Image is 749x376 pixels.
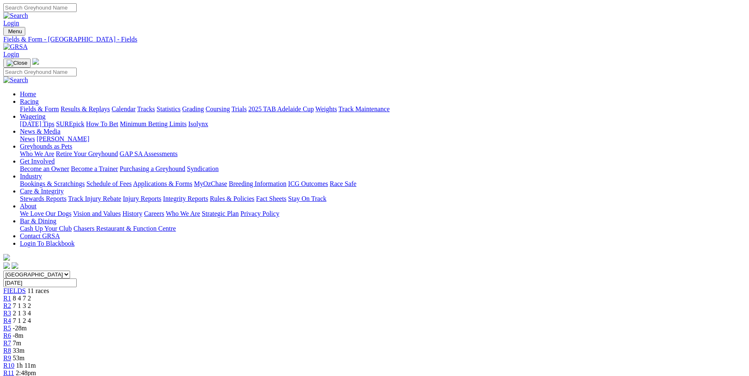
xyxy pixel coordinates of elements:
[12,262,18,269] img: twitter.svg
[229,180,286,187] a: Breeding Information
[20,128,61,135] a: News & Media
[20,195,66,202] a: Stewards Reports
[13,302,31,309] span: 7 1 3 2
[3,76,28,84] img: Search
[13,347,24,354] span: 33m
[3,317,11,324] a: R4
[288,180,328,187] a: ICG Outcomes
[20,180,746,188] div: Industry
[20,120,54,127] a: [DATE] Tips
[61,105,110,112] a: Results & Replays
[240,210,279,217] a: Privacy Policy
[3,325,11,332] a: R5
[36,135,89,142] a: [PERSON_NAME]
[112,105,136,112] a: Calendar
[3,27,25,36] button: Toggle navigation
[3,68,77,76] input: Search
[133,180,192,187] a: Applications & Forms
[3,302,11,309] a: R2
[20,180,85,187] a: Bookings & Scratchings
[315,105,337,112] a: Weights
[13,332,24,339] span: -8m
[248,105,314,112] a: 2025 TAB Adelaide Cup
[210,195,255,202] a: Rules & Policies
[3,339,11,347] a: R7
[20,135,746,143] div: News & Media
[188,120,208,127] a: Isolynx
[20,135,35,142] a: News
[13,317,31,324] span: 7 1 2 4
[3,332,11,339] a: R6
[3,287,26,294] a: FIELDS
[3,12,28,20] img: Search
[3,310,11,317] a: R3
[3,3,77,12] input: Search
[120,120,187,127] a: Minimum Betting Limits
[20,225,746,232] div: Bar & Dining
[56,150,118,157] a: Retire Your Greyhound
[13,339,21,347] span: 7m
[206,105,230,112] a: Coursing
[20,210,746,217] div: About
[137,105,155,112] a: Tracks
[56,120,84,127] a: SUREpick
[3,59,31,68] button: Toggle navigation
[288,195,326,202] a: Stay On Track
[3,36,746,43] a: Fields & Form - [GEOGRAPHIC_DATA] - Fields
[8,28,22,34] span: Menu
[157,105,181,112] a: Statistics
[3,295,11,302] a: R1
[13,310,31,317] span: 2 1 3 4
[20,165,69,172] a: Become an Owner
[3,354,11,361] span: R9
[256,195,286,202] a: Fact Sheets
[20,240,75,247] a: Login To Blackbook
[20,150,746,158] div: Greyhounds as Pets
[3,254,10,261] img: logo-grsa-white.png
[13,354,24,361] span: 53m
[339,105,390,112] a: Track Maintenance
[330,180,356,187] a: Race Safe
[7,60,27,66] img: Close
[120,165,185,172] a: Purchasing a Greyhound
[163,195,208,202] a: Integrity Reports
[20,225,72,232] a: Cash Up Your Club
[3,51,19,58] a: Login
[68,195,121,202] a: Track Injury Rebate
[122,210,142,217] a: History
[20,210,71,217] a: We Love Our Dogs
[86,120,119,127] a: How To Bet
[120,150,178,157] a: GAP SA Assessments
[20,113,46,120] a: Wagering
[73,210,121,217] a: Vision and Values
[27,287,49,294] span: 11 races
[20,232,60,239] a: Contact GRSA
[20,158,55,165] a: Get Involved
[144,210,164,217] a: Careers
[20,165,746,173] div: Get Involved
[86,180,131,187] a: Schedule of Fees
[20,150,54,157] a: Who We Are
[3,347,11,354] a: R8
[182,105,204,112] a: Grading
[3,20,19,27] a: Login
[20,98,39,105] a: Racing
[13,325,27,332] span: -28m
[13,295,31,302] span: 8 4 7 2
[166,210,200,217] a: Who We Are
[20,188,64,195] a: Care & Integrity
[3,43,28,51] img: GRSA
[123,195,161,202] a: Injury Reports
[194,180,227,187] a: MyOzChase
[202,210,239,217] a: Strategic Plan
[32,58,39,65] img: logo-grsa-white.png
